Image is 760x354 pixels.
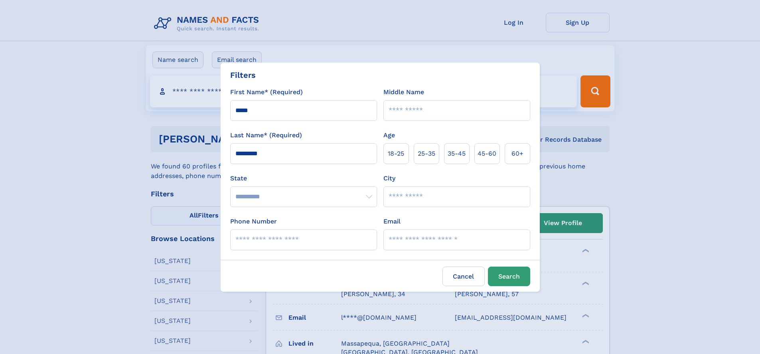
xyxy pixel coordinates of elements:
span: 45‑60 [478,149,496,158]
span: 35‑45 [448,149,466,158]
label: Age [383,131,395,140]
label: First Name* (Required) [230,87,303,97]
label: City [383,174,395,183]
button: Search [488,267,530,286]
span: 18‑25 [388,149,404,158]
label: Cancel [442,267,485,286]
label: State [230,174,377,183]
span: 60+ [511,149,523,158]
span: 25‑35 [418,149,435,158]
label: Phone Number [230,217,277,226]
label: Middle Name [383,87,424,97]
div: Filters [230,69,256,81]
label: Last Name* (Required) [230,131,302,140]
label: Email [383,217,401,226]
